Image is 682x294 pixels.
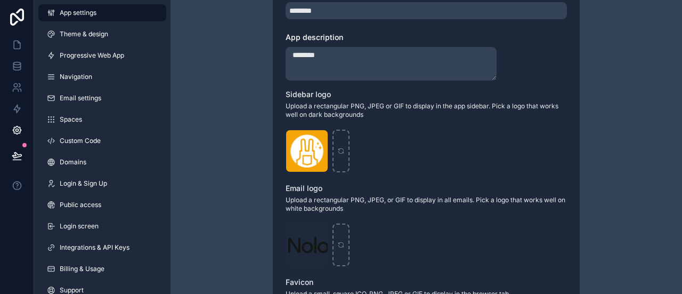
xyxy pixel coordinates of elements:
a: App settings [38,4,166,21]
a: Integrations & API Keys [38,239,166,256]
a: Email settings [38,90,166,107]
span: Custom Code [60,137,101,145]
span: Email settings [60,94,101,102]
span: Theme & design [60,30,108,38]
a: Progressive Web App [38,47,166,64]
span: App description [286,33,343,42]
span: Domains [60,158,86,166]
span: Upload a rectangular PNG, JPEG or GIF to display in the app sidebar. Pick a logo that works well ... [286,102,567,119]
span: Navigation [60,73,92,81]
a: Spaces [38,111,166,128]
a: Domains [38,154,166,171]
span: Integrations & API Keys [60,243,129,252]
a: Navigation [38,68,166,85]
span: Favicon [286,277,313,287]
span: Progressive Web App [60,51,124,60]
a: Theme & design [38,26,166,43]
span: Spaces [60,115,82,124]
a: Custom Code [38,132,166,149]
span: Sidebar logo [286,90,331,99]
span: App settings [60,9,96,17]
a: Public access [38,196,166,213]
span: Login screen [60,222,99,231]
a: Login screen [38,218,166,235]
span: Public access [60,201,101,209]
span: Upload a rectangular PNG, JPEG, or GIF to display in all emails. Pick a logo that works well on w... [286,196,567,213]
span: Login & Sign Up [60,179,107,188]
a: Login & Sign Up [38,175,166,192]
a: Billing & Usage [38,260,166,277]
span: Email logo [286,184,322,193]
span: Billing & Usage [60,265,104,273]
